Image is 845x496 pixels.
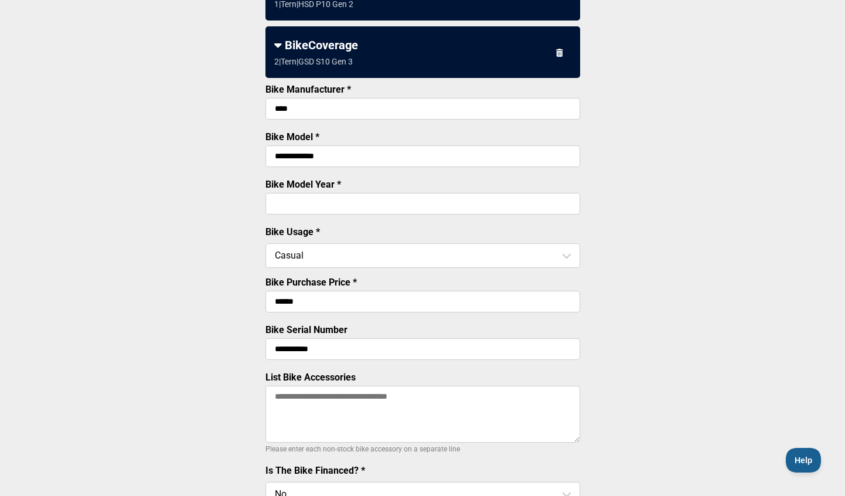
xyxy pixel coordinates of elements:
div: 2 | Tern | GSD S10 Gen 3 [274,57,353,66]
label: Bike Manufacturer * [265,84,351,95]
label: Bike Usage * [265,226,320,237]
iframe: Toggle Customer Support [786,448,822,473]
label: Bike Model Year * [265,179,341,190]
label: Bike Serial Number [265,324,347,335]
p: Please enter each non-stock bike accessory on a separate line [265,442,580,456]
label: Bike Purchase Price * [265,277,357,288]
label: Bike Model * [265,131,319,142]
label: Is The Bike Financed? * [265,465,365,476]
div: BikeCoverage [274,38,571,52]
label: List Bike Accessories [265,372,356,383]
